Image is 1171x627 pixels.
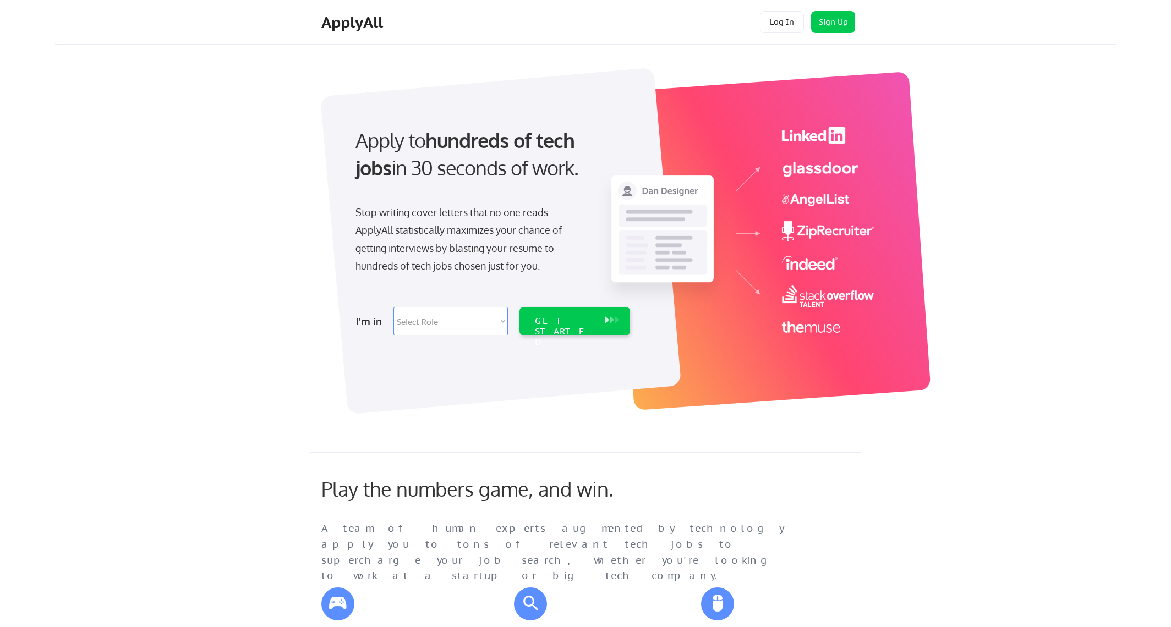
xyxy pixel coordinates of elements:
[811,11,855,33] button: Sign Up
[535,316,594,348] div: GET STARTED
[356,312,387,330] div: I'm in
[760,11,804,33] button: Log In
[355,128,579,180] strong: hundreds of tech jobs
[321,521,806,584] div: A team of human experts augmented by technology apply you to tons of relevant tech jobs to superc...
[355,204,582,275] div: Stop writing cover letters that no one reads. ApplyAll statistically maximizes your chance of get...
[355,127,626,182] div: Apply to in 30 seconds of work.
[321,477,663,501] div: Play the numbers game, and win.
[321,13,386,32] div: ApplyAll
